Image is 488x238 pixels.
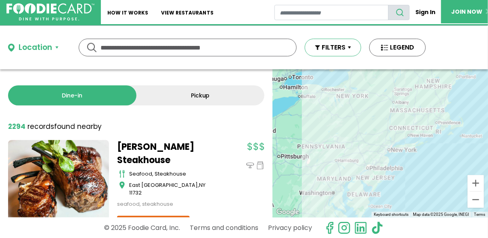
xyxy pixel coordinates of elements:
button: FILTERS [305,39,361,56]
img: pickup_icon.svg [256,161,264,170]
a: Dine-in [8,85,136,106]
span: Map data ©2025 Google, INEGI [413,212,469,217]
button: Zoom out [468,192,484,208]
a: Privacy policy [268,221,312,235]
button: search [388,5,410,20]
a: Open this area in Google Maps (opens a new window) [274,207,301,217]
div: seafood, steakhouse [117,200,218,208]
a: Terms [474,212,486,217]
a: Terms and conditions [190,221,258,235]
span: records [27,122,54,131]
p: © 2025 Foodie Card, Inc. [104,221,180,235]
a: View Restaurant [117,216,190,232]
svg: check us out on facebook [323,221,336,234]
div: found nearby [8,122,102,132]
div: Location [19,42,52,54]
a: [PERSON_NAME] Steakhouse [117,140,218,167]
img: tiktok.svg [371,221,384,234]
img: cutlery_icon.svg [119,170,125,178]
img: Google [274,207,301,217]
button: Keyboard shortcuts [374,212,408,217]
div: seafood, steakhouse [129,170,218,178]
img: linkedin.svg [354,221,367,234]
div: , [129,181,218,197]
img: dinein_icon.svg [246,161,254,170]
img: FoodieCard; Eat, Drink, Save, Donate [6,3,94,21]
a: Sign In [410,5,441,20]
button: Zoom in [468,175,484,191]
span: East [GEOGRAPHIC_DATA] [129,181,198,189]
span: 11732 [129,189,142,197]
a: Pickup [136,85,265,106]
input: restaurant search [274,5,389,20]
button: Location [8,42,59,54]
button: LEGEND [369,39,426,56]
img: map_icon.svg [119,181,125,189]
span: NY [199,181,205,189]
strong: 2294 [8,122,25,131]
